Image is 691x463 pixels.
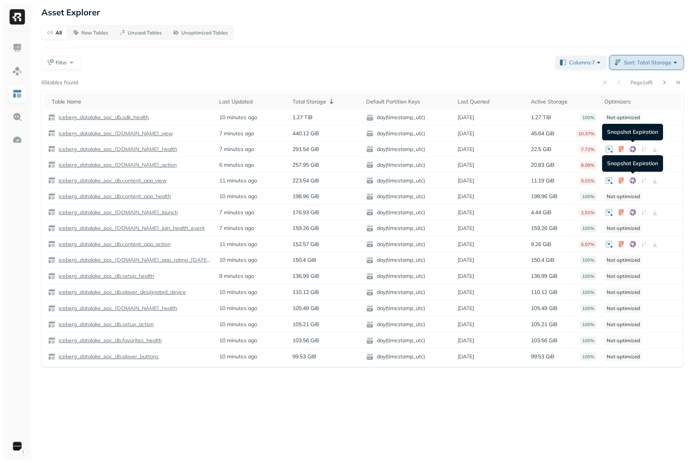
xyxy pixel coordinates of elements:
[219,177,257,184] p: 11 minutes ago
[56,29,62,36] p: All
[531,97,597,106] div: Active Storage
[579,177,597,185] p: 5.01%
[48,225,56,232] img: table
[219,161,254,169] p: 6 minutes ago
[555,56,607,69] button: Columns:7
[366,114,450,121] span: day(timestamp_utc)
[57,161,177,169] p: iceberg_datalake_poc_[DOMAIN_NAME]_action
[458,273,474,280] p: [DATE]
[610,56,683,69] button: Sort: Total Storage
[602,155,663,172] div: Snapshot Expiration
[602,124,663,140] div: Snapshot Expiration
[458,97,524,106] div: Last Queried
[57,273,154,280] p: iceberg_datalake_poc_db.setup_health
[181,29,228,36] p: Unoptimized Tables
[366,240,450,248] span: day(timestamp_utc)
[57,146,177,153] p: iceberg_datalake_poc_[DOMAIN_NAME]_health
[630,79,653,86] p: Page 1 of 5
[41,7,100,18] p: Asset Explorer
[366,130,450,137] span: day(timestamp_utc)
[604,352,642,361] p: Not optimized
[52,97,212,106] div: Table Name
[580,288,597,296] p: 100%
[48,337,56,345] img: table
[219,305,257,312] p: 10 minutes ago
[458,225,474,232] p: [DATE]
[57,289,186,296] p: iceberg_datalake_poc_db.player_designated_device
[56,193,171,200] a: iceberg_datalake_poc_db.content_app_health
[56,353,159,360] a: iceberg_datalake_poc_db.player_buttons
[56,241,171,248] a: iceberg_datalake_poc_db.content_app_action
[56,305,177,312] a: iceberg_datalake_poc_[DOMAIN_NAME]_health
[458,177,474,184] p: [DATE]
[531,177,555,184] p: 11.19 GiB
[604,320,642,329] p: Not optimized
[580,337,597,345] p: 100%
[292,130,319,137] p: 440.12 GiB
[48,145,56,153] img: table
[579,161,597,169] p: 8.08%
[366,337,450,345] span: day(timestamp_utc)
[219,353,257,360] p: 10 minutes ago
[48,305,56,312] img: table
[458,241,474,248] p: [DATE]
[48,256,56,264] img: table
[56,59,67,66] span: Filter
[56,177,167,184] a: iceberg_datalake_poc_db.content_app_view
[292,161,319,169] p: 257.95 GiB
[458,305,474,312] p: [DATE]
[56,114,149,121] a: iceberg_datalake_poc_db.sdk_health
[12,135,22,145] img: Optimization
[56,256,212,264] a: iceberg_datalake_poc_[DOMAIN_NAME]_app_rating_[DATE]_action
[81,29,108,36] p: New Tables
[10,9,25,25] img: Ryft
[48,321,56,328] img: table
[48,209,56,216] img: table
[458,337,474,344] p: [DATE]
[219,321,257,328] p: 10 minutes ago
[41,79,78,86] p: 65 tables found
[57,337,162,344] p: iceberg_datalake_poc_db.favorites_health
[48,353,56,361] img: table
[579,209,597,217] p: 2.51%
[48,130,56,137] img: table
[366,256,450,264] span: day(timestamp_utc)
[458,114,474,121] p: [DATE]
[292,305,319,312] p: 105.49 GiB
[458,130,474,137] p: [DATE]
[531,241,551,248] p: 9.26 GiB
[48,240,56,248] img: table
[458,353,474,360] p: [DATE]
[531,130,555,137] p: 45.64 GiB
[12,89,22,99] img: Asset Explorer
[48,177,56,184] img: table
[128,29,162,36] p: Unused Tables
[56,337,162,344] a: iceberg_datalake_poc_db.favorites_health
[57,321,154,328] p: iceberg_datalake_poc_db.setup_action
[579,240,597,248] p: 6.07%
[366,289,450,296] span: day(timestamp_utc)
[292,97,358,106] div: Total Storage
[580,320,597,328] p: 100%
[48,273,56,280] img: table
[580,192,597,200] p: 100%
[531,321,558,328] p: 105.21 GiB
[57,130,173,137] p: iceberg_datalake_poc_[DOMAIN_NAME]_view
[576,130,597,138] p: 10.37%
[219,289,257,296] p: 10 minutes ago
[292,337,319,344] p: 103.56 GiB
[292,289,319,296] p: 110.12 GiB
[219,146,254,153] p: 7 minutes ago
[531,289,558,296] p: 110.12 GiB
[57,305,177,312] p: iceberg_datalake_poc_[DOMAIN_NAME]_health
[292,256,316,264] p: 150.4 GiB
[57,353,159,360] p: iceberg_datalake_poc_db.player_buttons
[57,209,178,216] p: iceberg_datalake_poc_[DOMAIN_NAME]_launch
[531,209,551,216] p: 4.44 GiB
[366,145,450,153] span: day(timestamp_utc)
[292,241,319,248] p: 152.57 GiB
[366,353,450,361] span: day(timestamp_utc)
[531,256,555,264] p: 150.4 GiB
[604,192,642,201] p: Not optimized
[531,161,555,169] p: 20.83 GiB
